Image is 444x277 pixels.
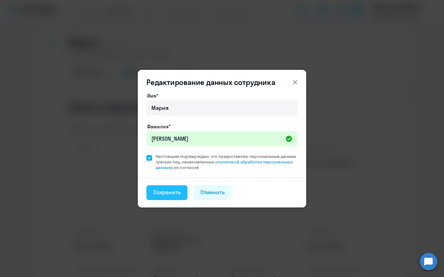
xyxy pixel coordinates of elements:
[156,154,298,170] span: Настоящим подтверждаю, что предоставляю персональные данные третьих лиц, ознакомленных с с их сог...
[194,185,232,200] button: Отменить
[138,77,306,87] header: Редактирование данных сотрудника
[147,123,171,130] label: Фамилия*
[153,188,181,196] div: Сохранить
[146,185,187,200] button: Сохранить
[200,188,225,196] div: Отменить
[156,159,293,170] a: политикой обработки персональных данных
